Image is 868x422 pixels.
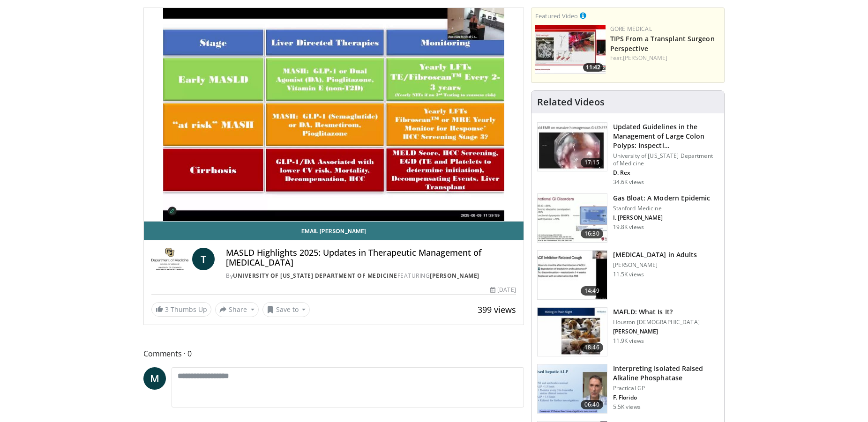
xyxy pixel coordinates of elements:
span: 11:42 [583,63,603,72]
img: 11950cd4-d248-4755-8b98-ec337be04c84.150x105_q85_crop-smart_upscale.jpg [538,251,607,299]
span: 3 [165,305,169,314]
a: Gore Medical [610,25,652,33]
p: University of [US_STATE] Department of Medicine [613,152,718,167]
p: 11.9K views [613,337,644,345]
p: Stanford Medicine [613,205,711,212]
a: 14:49 [MEDICAL_DATA] in Adults [PERSON_NAME] 11.5K views [537,250,718,300]
span: Comments 0 [143,348,524,360]
a: [PERSON_NAME] [623,54,667,62]
h4: Related Videos [537,96,605,108]
p: [PERSON_NAME] [613,261,697,269]
div: By FEATURING [226,272,516,280]
p: Practical GP [613,385,718,392]
img: University of Colorado Department of Medicine [151,248,188,270]
a: 3 Thumbs Up [151,302,211,317]
p: Houston [DEMOGRAPHIC_DATA] [613,318,700,326]
a: 18:46 MAFLD: What Is It? Houston [DEMOGRAPHIC_DATA] [PERSON_NAME] 11.9K views [537,307,718,357]
a: [PERSON_NAME] [430,272,479,280]
a: T [192,248,215,270]
img: 4003d3dc-4d84-4588-a4af-bb6b84f49ae6.150x105_q85_crop-smart_upscale.jpg [535,25,606,74]
a: Email [PERSON_NAME] [144,222,524,240]
a: TIPS From a Transplant Surgeon Perspective [610,34,715,53]
img: 480ec31d-e3c1-475b-8289-0a0659db689a.150x105_q85_crop-smart_upscale.jpg [538,194,607,243]
video-js: Video Player [144,8,524,222]
p: 19.8K views [613,223,644,231]
button: Save to [262,302,310,317]
h3: [MEDICAL_DATA] in Adults [613,250,697,259]
a: M [143,367,166,390]
p: D. Rex [613,169,718,177]
h3: MAFLD: What Is It? [613,307,700,317]
a: 17:15 Updated Guidelines in the Management of Large Colon Polyps: Inspecti… University of [US_STA... [537,122,718,186]
p: 5.5K views [613,403,641,411]
p: F. Florido [613,394,718,401]
a: 06:40 Interpreting Isolated Raised Alkaline Phosphatase Practical GP F. Florido 5.5K views [537,364,718,414]
div: [DATE] [490,286,516,294]
img: 413dc738-b12d-4fd3-9105-56a13100a2ee.150x105_q85_crop-smart_upscale.jpg [538,308,607,356]
a: University of [US_STATE] Department of Medicine [233,272,397,280]
h4: MASLD Highlights 2025: Updates in Therapeutic Management of [MEDICAL_DATA] [226,248,516,268]
p: I. [PERSON_NAME] [613,214,711,222]
span: 06:40 [581,400,603,409]
img: dfcfcb0d-b871-4e1a-9f0c-9f64970f7dd8.150x105_q85_crop-smart_upscale.jpg [538,123,607,171]
div: Feat. [610,54,720,62]
span: 17:15 [581,158,603,167]
h3: Updated Guidelines in the Management of Large Colon Polyps: Inspecti… [613,122,718,150]
button: Share [215,302,259,317]
h3: Interpreting Isolated Raised Alkaline Phosphatase [613,364,718,383]
p: 34.6K views [613,178,644,186]
img: 6a4ee52d-0f16-480d-a1b4-8187386ea2ed.150x105_q85_crop-smart_upscale.jpg [538,364,607,413]
small: Featured Video [535,12,578,20]
a: 16:30 Gas Bloat: A Modern Epidemic Stanford Medicine I. [PERSON_NAME] 19.8K views [537,193,718,243]
p: 11.5K views [613,271,644,278]
span: 16:30 [581,229,603,238]
span: 18:46 [581,343,603,352]
span: 14:49 [581,286,603,296]
span: 399 views [478,304,516,315]
h3: Gas Bloat: A Modern Epidemic [613,193,711,203]
p: [PERSON_NAME] [613,328,700,335]
a: 11:42 [535,25,606,74]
